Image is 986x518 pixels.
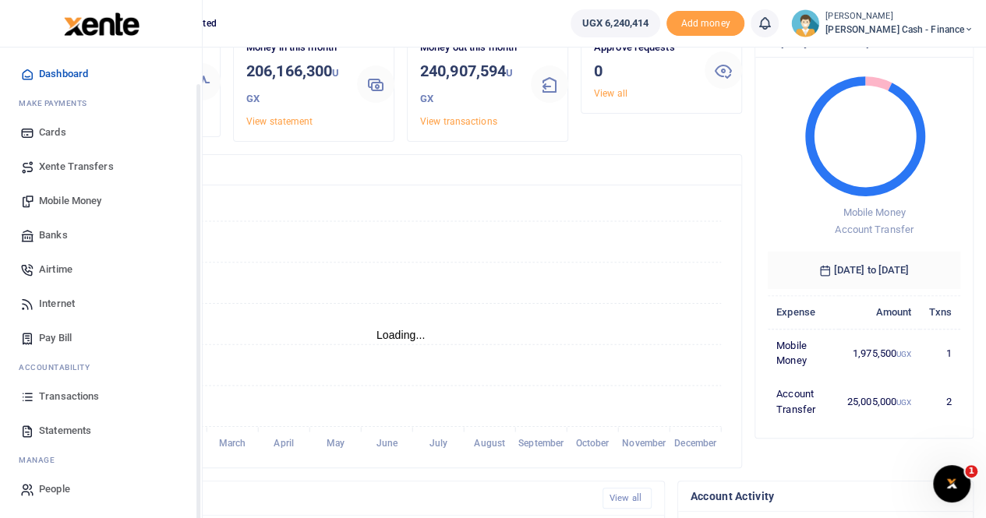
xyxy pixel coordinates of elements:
[39,296,75,312] span: Internet
[72,490,590,507] h4: Recent Transactions
[30,361,90,373] span: countability
[666,16,744,28] a: Add money
[594,88,627,99] a: View all
[246,67,339,104] small: UGX
[791,9,974,37] a: profile-user [PERSON_NAME] [PERSON_NAME] Cash - Finance
[420,59,518,111] h3: 240,907,594
[518,438,564,449] tspan: September
[564,9,666,37] li: Wallet ballance
[896,350,911,358] small: UGX
[768,378,839,426] td: Account Transfer
[39,423,91,439] span: Statements
[12,91,189,115] li: M
[246,59,345,111] h3: 206,166,300
[666,11,744,37] li: Toup your wallet
[933,465,970,502] iframe: Intercom live chat
[768,295,839,329] th: Expense
[594,40,692,56] p: Approve requests
[474,438,505,449] tspan: August
[835,224,914,235] span: Account Transfer
[39,125,66,140] span: Cards
[843,206,905,218] span: Mobile Money
[12,287,189,321] a: Internet
[576,438,610,449] tspan: October
[582,16,648,31] span: UGX 6,240,414
[666,11,744,37] span: Add money
[27,97,87,109] span: ake Payments
[64,12,140,36] img: logo-large
[571,9,660,37] a: UGX 6,240,414
[246,116,313,127] a: View statement
[39,193,101,209] span: Mobile Money
[12,252,189,287] a: Airtime
[246,40,345,56] p: Money in this month
[274,438,294,449] tspan: April
[27,454,55,466] span: anage
[839,295,921,329] th: Amount
[965,465,977,477] span: 1
[920,329,960,377] td: 1
[791,9,819,37] img: profile-user
[691,488,960,505] h4: Account Activity
[39,227,68,243] span: Banks
[674,438,717,449] tspan: December
[39,389,99,404] span: Transactions
[376,329,426,341] text: Loading...
[12,218,189,252] a: Banks
[12,184,189,218] a: Mobile Money
[39,481,70,497] span: People
[896,398,911,407] small: UGX
[594,59,692,83] h3: 0
[825,10,974,23] small: [PERSON_NAME]
[326,438,344,449] tspan: May
[12,472,189,506] a: People
[420,40,518,56] p: Money out this month
[39,330,72,346] span: Pay Bill
[12,115,189,150] a: Cards
[839,378,921,426] td: 25,005,000
[376,438,398,449] tspan: June
[920,295,960,329] th: Txns
[12,414,189,448] a: Statements
[39,262,72,277] span: Airtime
[12,150,189,184] a: Xente Transfers
[12,448,189,472] li: M
[219,438,246,449] tspan: March
[39,159,114,174] span: Xente Transfers
[429,438,447,449] tspan: July
[12,57,189,91] a: Dashboard
[622,438,666,449] tspan: November
[839,329,921,377] td: 1,975,500
[825,23,974,37] span: [PERSON_NAME] Cash - Finance
[72,161,729,178] h4: Transactions Overview
[603,488,652,509] a: View all
[12,379,189,414] a: Transactions
[420,116,497,127] a: View transactions
[12,355,189,379] li: Ac
[420,67,513,104] small: UGX
[39,66,88,82] span: Dashboard
[768,252,960,289] h6: [DATE] to [DATE]
[62,17,140,29] a: logo-small logo-large logo-large
[768,329,839,377] td: Mobile Money
[920,378,960,426] td: 2
[12,321,189,355] a: Pay Bill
